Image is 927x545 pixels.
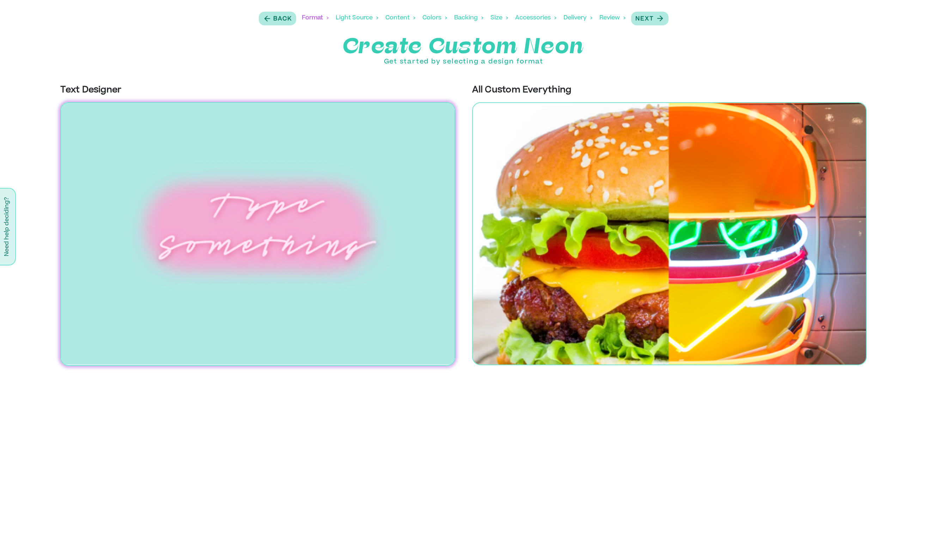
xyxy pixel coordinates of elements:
[336,7,378,29] div: Light Source
[631,12,669,25] button: Next
[490,7,508,29] div: Size
[563,7,592,29] div: Delivery
[599,7,626,29] div: Review
[422,7,447,29] div: Colors
[472,102,867,365] img: All Custom Everything
[60,84,455,97] p: Text Designer
[635,15,654,23] p: Next
[472,84,867,97] p: All Custom Everything
[454,7,483,29] div: Backing
[60,102,455,366] img: Text Designer
[273,15,292,23] p: Back
[259,12,296,25] button: Back
[515,7,556,29] div: Accessories
[302,7,329,29] div: Format
[385,7,415,29] div: Content
[892,511,927,545] iframe: Chat Widget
